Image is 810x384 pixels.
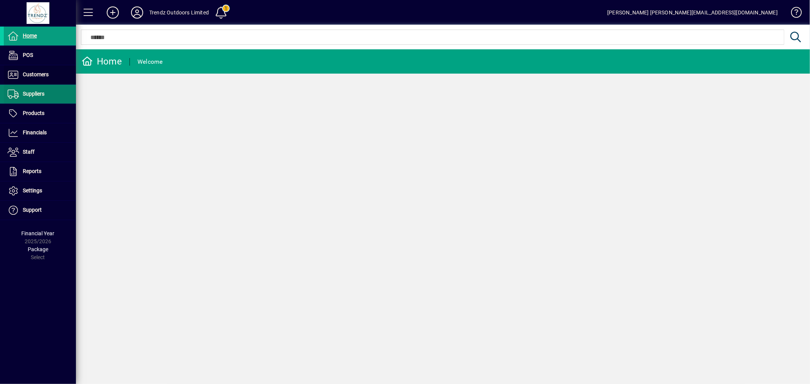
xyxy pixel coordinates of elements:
[4,65,76,84] a: Customers
[82,55,122,68] div: Home
[28,246,48,252] span: Package
[23,168,41,174] span: Reports
[23,149,35,155] span: Staff
[607,6,778,19] div: [PERSON_NAME] [PERSON_NAME][EMAIL_ADDRESS][DOMAIN_NAME]
[23,207,42,213] span: Support
[137,56,163,68] div: Welcome
[4,123,76,142] a: Financials
[785,2,801,26] a: Knowledge Base
[149,6,209,19] div: Trendz Outdoors Limited
[4,85,76,104] a: Suppliers
[22,230,55,236] span: Financial Year
[23,187,42,194] span: Settings
[23,110,44,116] span: Products
[4,46,76,65] a: POS
[101,6,125,19] button: Add
[23,71,49,77] span: Customers
[4,162,76,181] a: Reports
[23,33,37,39] span: Home
[4,181,76,200] a: Settings
[4,104,76,123] a: Products
[4,143,76,162] a: Staff
[23,52,33,58] span: POS
[23,91,44,97] span: Suppliers
[23,129,47,135] span: Financials
[125,6,149,19] button: Profile
[4,201,76,220] a: Support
